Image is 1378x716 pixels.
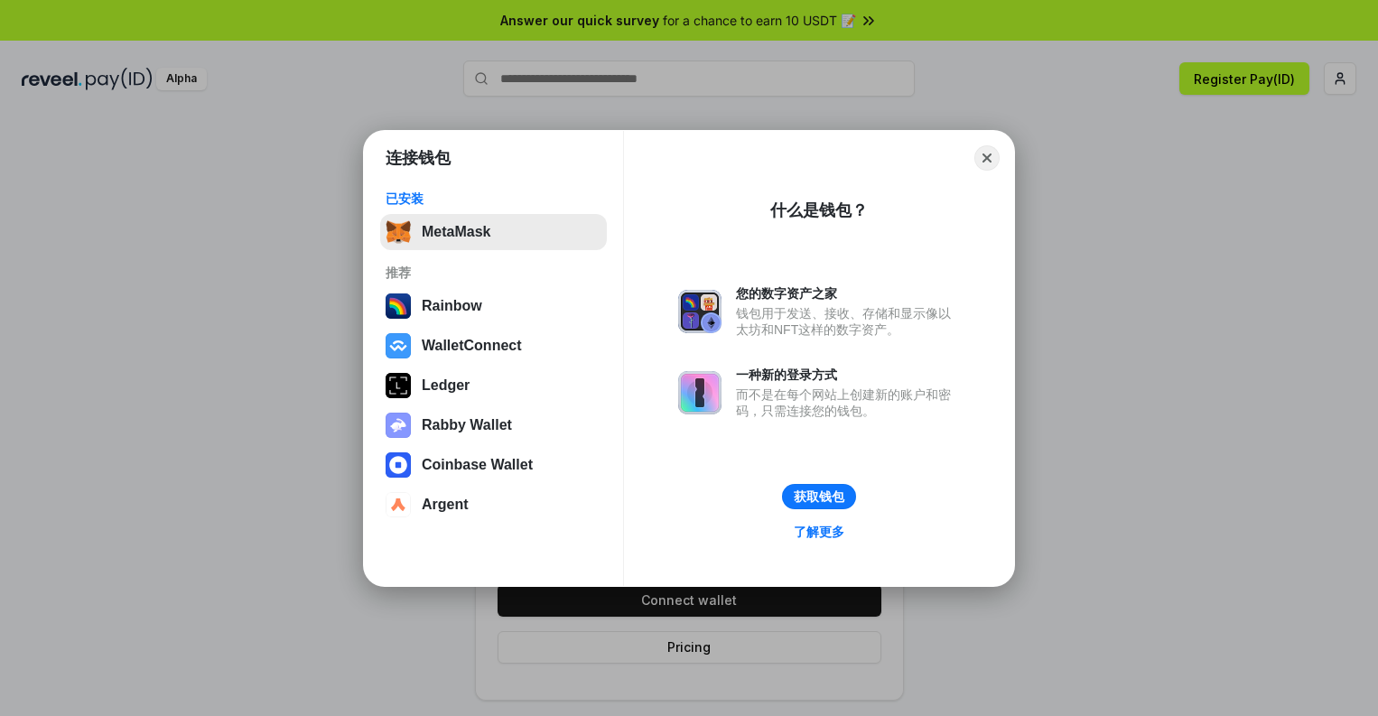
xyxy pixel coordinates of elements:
div: 一种新的登录方式 [736,367,960,383]
img: svg+xml,%3Csvg%20width%3D%2228%22%20height%3D%2228%22%20viewBox%3D%220%200%2028%2028%22%20fill%3D... [386,452,411,478]
div: Rainbow [422,298,482,314]
h1: 连接钱包 [386,147,451,169]
div: 已安装 [386,191,601,207]
button: Argent [380,487,607,523]
img: svg+xml,%3Csvg%20fill%3D%22none%22%20height%3D%2233%22%20viewBox%3D%220%200%2035%2033%22%20width%... [386,219,411,245]
button: Rainbow [380,288,607,324]
img: svg+xml,%3Csvg%20width%3D%22120%22%20height%3D%22120%22%20viewBox%3D%220%200%20120%20120%22%20fil... [386,293,411,319]
div: 获取钱包 [794,488,844,505]
img: svg+xml,%3Csvg%20xmlns%3D%22http%3A%2F%2Fwww.w3.org%2F2000%2Fsvg%22%20fill%3D%22none%22%20viewBox... [386,413,411,438]
img: svg+xml,%3Csvg%20width%3D%2228%22%20height%3D%2228%22%20viewBox%3D%220%200%2028%2028%22%20fill%3D... [386,333,411,358]
div: 推荐 [386,265,601,281]
button: MetaMask [380,214,607,250]
div: 您的数字资产之家 [736,285,960,302]
div: 而不是在每个网站上创建新的账户和密码，只需连接您的钱包。 [736,386,960,419]
div: WalletConnect [422,338,522,354]
button: Close [974,145,1000,171]
div: Coinbase Wallet [422,457,533,473]
button: WalletConnect [380,328,607,364]
button: Rabby Wallet [380,407,607,443]
div: Rabby Wallet [422,417,512,433]
button: Coinbase Wallet [380,447,607,483]
a: 了解更多 [783,520,855,544]
button: 获取钱包 [782,484,856,509]
div: 什么是钱包？ [770,200,868,221]
div: 钱包用于发送、接收、存储和显示像以太坊和NFT这样的数字资产。 [736,305,960,338]
img: svg+xml,%3Csvg%20xmlns%3D%22http%3A%2F%2Fwww.w3.org%2F2000%2Fsvg%22%20fill%3D%22none%22%20viewBox... [678,371,722,414]
div: Argent [422,497,469,513]
div: 了解更多 [794,524,844,540]
div: MetaMask [422,224,490,240]
img: svg+xml,%3Csvg%20xmlns%3D%22http%3A%2F%2Fwww.w3.org%2F2000%2Fsvg%22%20fill%3D%22none%22%20viewBox... [678,290,722,333]
img: svg+xml,%3Csvg%20xmlns%3D%22http%3A%2F%2Fwww.w3.org%2F2000%2Fsvg%22%20width%3D%2228%22%20height%3... [386,373,411,398]
button: Ledger [380,367,607,404]
img: svg+xml,%3Csvg%20width%3D%2228%22%20height%3D%2228%22%20viewBox%3D%220%200%2028%2028%22%20fill%3D... [386,492,411,517]
div: Ledger [422,377,470,394]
